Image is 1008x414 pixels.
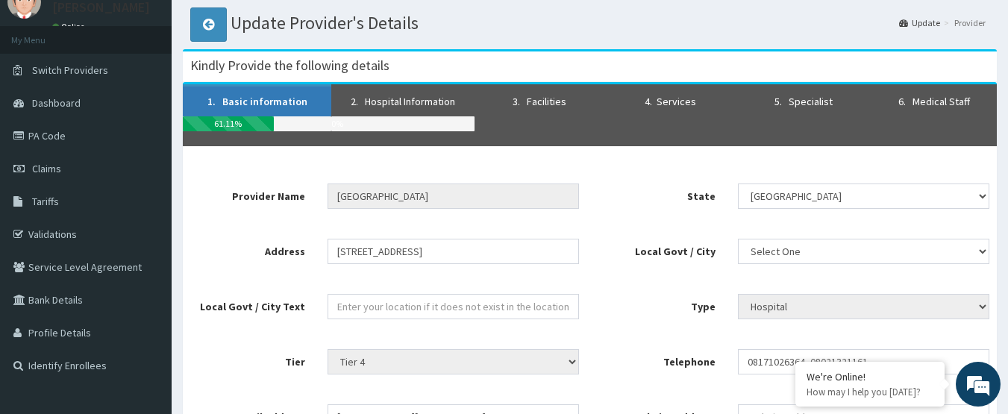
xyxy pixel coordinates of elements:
[590,294,727,314] label: Type
[190,7,989,42] h1: Update Provider's Details
[871,84,997,116] a: 6. Medical Staff
[328,239,579,264] input: Address
[179,349,316,369] label: Tier
[183,116,274,131] div: 61.11 %
[475,84,605,116] a: 3. Facilities
[32,195,59,208] span: Tariffs
[590,239,727,259] label: Local Govt / City
[605,84,736,116] a: 4. Services
[179,239,316,259] label: Address
[179,294,316,314] label: Local Govt / City Text
[899,16,940,29] a: Update
[183,84,331,116] a: 1. Basic information
[32,162,61,175] span: Claims
[32,96,81,110] span: Dashboard
[590,184,727,204] label: State
[328,294,579,319] input: Enter your location if it does not exist in the location field
[590,349,727,369] label: Telephone
[52,1,150,14] p: [PERSON_NAME]
[190,59,389,72] h3: Kindly Provide the following details
[331,84,474,116] a: 2. Hospital Information
[738,349,989,374] input: Telephone
[52,22,88,32] a: Online
[328,184,579,209] input: Provider Name
[32,63,108,77] span: Switch Providers
[736,84,871,116] a: 5. Specialist
[940,16,986,29] li: Provider
[179,184,316,204] label: Provider Name
[807,386,933,398] p: How may I help you today?
[807,370,933,383] div: We're Online!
